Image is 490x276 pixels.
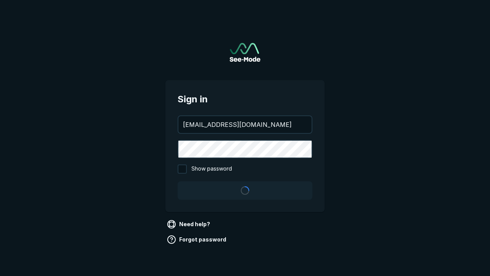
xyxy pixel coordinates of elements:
img: See-Mode Logo [230,43,260,62]
input: your@email.com [178,116,312,133]
span: Show password [191,164,232,174]
span: Sign in [178,92,312,106]
a: Go to sign in [230,43,260,62]
a: Need help? [165,218,213,230]
a: Forgot password [165,233,229,246]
